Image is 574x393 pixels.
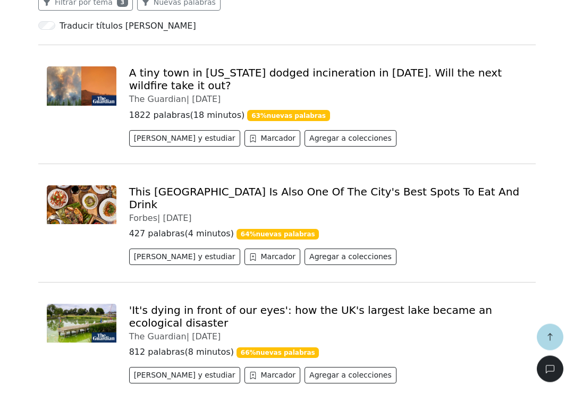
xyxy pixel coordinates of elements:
[129,304,492,330] a: 'It's dying in front of our eyes': how the UK's largest lake became an ecological disaster
[47,186,116,225] img: 0x0.jpg
[192,332,221,342] span: [DATE]
[60,21,196,31] h6: Traducir títulos [PERSON_NAME]
[237,229,319,240] span: 64 % nuevas palabras
[244,249,301,266] button: Marcador
[129,186,519,211] a: This [GEOGRAPHIC_DATA] Is Also One Of The City's Best Spots To Eat And Drink
[305,131,396,147] button: Agregar a colecciones
[129,95,527,105] div: The Guardian |
[305,249,396,266] button: Agregar a colecciones
[305,368,396,384] button: Agregar a colecciones
[244,368,301,384] button: Marcador
[163,213,191,224] span: [DATE]
[129,254,244,264] a: [PERSON_NAME] y estudiar
[129,131,240,147] button: [PERSON_NAME] y estudiar
[192,95,221,105] span: [DATE]
[129,135,244,146] a: [PERSON_NAME] y estudiar
[129,213,527,224] div: Forbes |
[244,131,301,147] button: Marcador
[237,348,319,358] span: 66 % nuevas palabras
[129,249,240,266] button: [PERSON_NAME] y estudiar
[129,109,527,122] p: 1822 palabras ( 18 minutos )
[129,67,502,92] a: A tiny town in [US_STATE] dodged incineration in [DATE]. Will the next wildfire take it out?
[47,304,116,343] img: 4928.jpg
[47,67,116,106] img: 1500.jpg
[129,332,527,342] div: The Guardian |
[129,368,240,384] button: [PERSON_NAME] y estudiar
[129,228,527,241] p: 427 palabras ( 4 minutos )
[129,372,244,382] a: [PERSON_NAME] y estudiar
[247,110,330,121] span: 63 % nuevas palabras
[129,346,527,359] p: 812 palabras ( 8 minutos )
